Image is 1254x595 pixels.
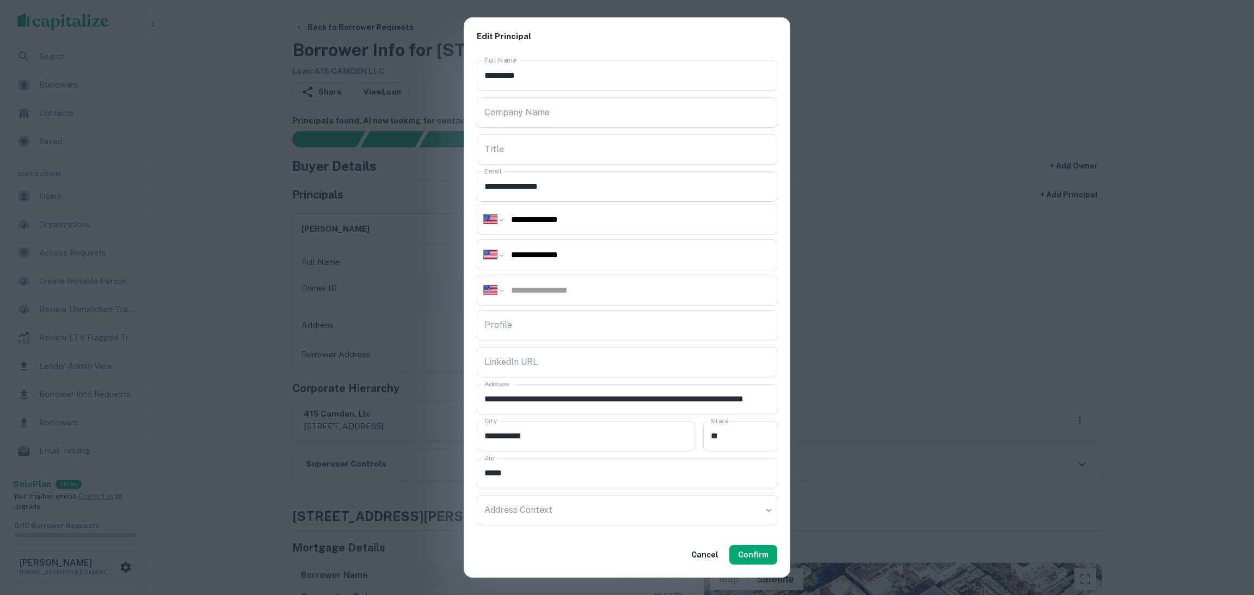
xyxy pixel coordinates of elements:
label: Address [484,379,509,388]
iframe: Chat Widget [1200,473,1254,525]
label: Full Name [484,55,517,65]
label: City [484,416,497,425]
label: State [711,416,728,425]
h2: Edit Principal [464,17,790,56]
label: Email [484,166,502,176]
div: ​ [477,495,777,525]
label: Zip [484,453,494,462]
button: Cancel [687,545,723,565]
button: Confirm [729,545,777,565]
